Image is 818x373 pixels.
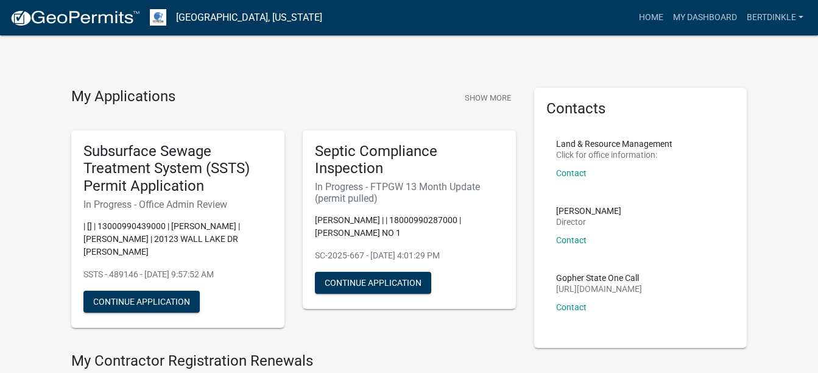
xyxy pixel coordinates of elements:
[556,168,587,178] a: Contact
[556,285,642,293] p: [URL][DOMAIN_NAME]
[315,272,431,294] button: Continue Application
[546,100,735,118] h5: Contacts
[71,352,516,370] h4: My Contractor Registration Renewals
[634,6,668,29] a: Home
[176,7,322,28] a: [GEOGRAPHIC_DATA], [US_STATE]
[556,207,621,215] p: [PERSON_NAME]
[668,6,742,29] a: My Dashboard
[83,220,272,258] p: | [] | 13000990439000 | [PERSON_NAME] | [PERSON_NAME] | 20123 WALL LAKE DR [PERSON_NAME]
[556,274,642,282] p: Gopher State One Call
[315,214,504,240] p: [PERSON_NAME] | | 18000990287000 | [PERSON_NAME] NO 1
[556,151,672,159] p: Click for office information:
[83,268,272,281] p: SSTS - 489146 - [DATE] 9:57:52 AM
[556,235,587,245] a: Contact
[315,181,504,204] h6: In Progress - FTPGW 13 Month Update (permit pulled)
[150,9,166,26] img: Otter Tail County, Minnesota
[742,6,808,29] a: Bertdinkle
[556,302,587,312] a: Contact
[556,140,672,148] p: Land & Resource Management
[71,88,175,106] h4: My Applications
[460,88,516,108] button: Show More
[315,143,504,178] h5: Septic Compliance Inspection
[315,249,504,262] p: SC-2025-667 - [DATE] 4:01:29 PM
[83,291,200,313] button: Continue Application
[83,143,272,195] h5: Subsurface Sewage Treatment System (SSTS) Permit Application
[83,199,272,210] h6: In Progress - Office Admin Review
[556,218,621,226] p: Director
